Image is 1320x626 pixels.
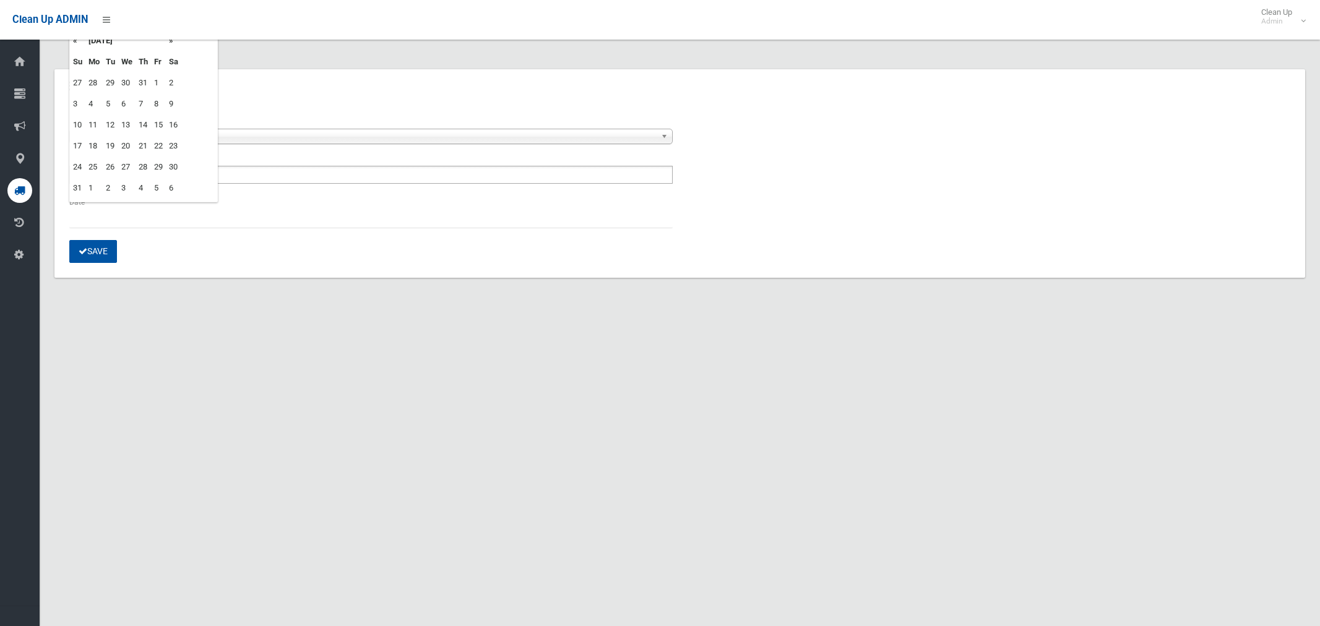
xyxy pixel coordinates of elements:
td: 3 [70,93,85,114]
th: Mo [85,51,103,72]
td: 18 [85,135,103,156]
td: 6 [118,93,136,114]
td: 20 [118,135,136,156]
td: 1 [151,72,166,93]
td: 29 [151,156,166,178]
td: 29 [103,72,118,93]
td: 31 [136,72,151,93]
td: 12 [103,114,118,135]
td: 3 [118,178,136,199]
th: « [70,30,85,51]
th: Su [70,51,85,72]
td: 14 [136,114,151,135]
td: 6 [166,178,181,199]
td: 15 [151,114,166,135]
th: We [118,51,136,72]
td: 28 [85,72,103,93]
td: 31 [70,178,85,199]
td: 27 [70,72,85,93]
th: Tu [103,51,118,72]
td: 22 [151,135,166,156]
td: 5 [151,178,166,199]
td: 4 [85,93,103,114]
span: Canterbury Bankstown Truck 3 [75,129,656,144]
td: 25 [85,156,103,178]
td: 27 [118,156,136,178]
td: 2 [166,72,181,93]
span: Clean Up ADMIN [12,14,88,25]
th: Fr [151,51,166,72]
td: 5 [103,93,118,114]
td: 1 [85,178,103,199]
td: 10 [70,114,85,135]
td: 26 [103,156,118,178]
span: Clean Up [1255,7,1305,26]
button: Save [69,240,117,263]
td: 7 [136,93,151,114]
th: » [166,30,181,51]
td: 28 [136,156,151,178]
td: 30 [166,156,181,178]
header: Add Shift [54,73,145,99]
td: 16 [166,114,181,135]
td: 11 [85,114,103,135]
small: Admin [1261,17,1292,26]
td: 23 [166,135,181,156]
td: 24 [70,156,85,178]
td: 21 [136,135,151,156]
td: 17 [70,135,85,156]
th: Sa [166,51,181,72]
td: 9 [166,93,181,114]
td: 8 [151,93,166,114]
td: 4 [136,178,151,199]
td: 13 [118,114,136,135]
th: [DATE] [85,30,166,51]
td: 2 [103,178,118,199]
td: 30 [118,72,136,93]
th: Th [136,51,151,72]
td: 19 [103,135,118,156]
